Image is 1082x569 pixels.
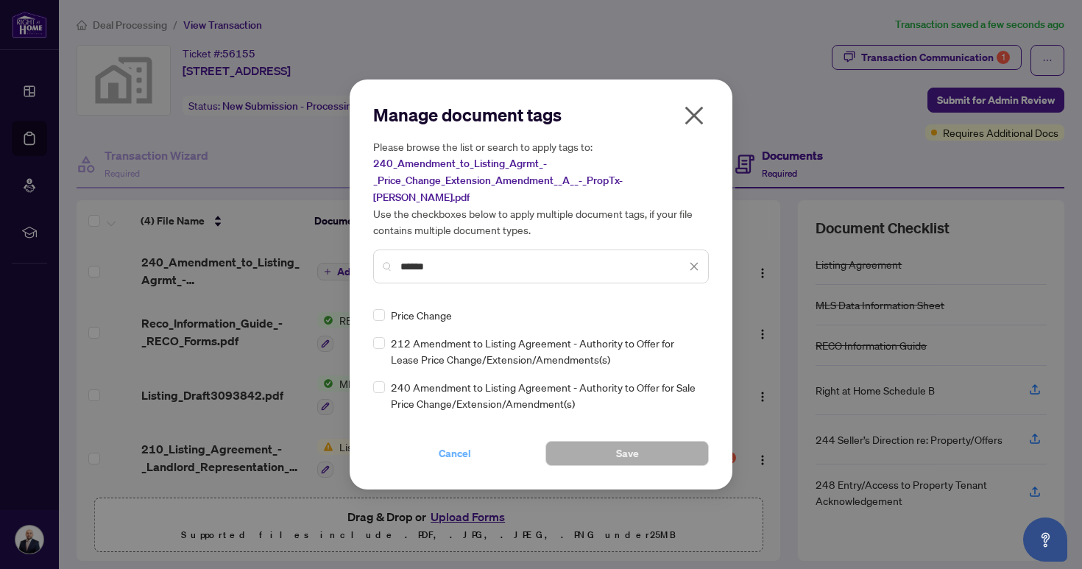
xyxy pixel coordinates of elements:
button: Save [545,441,709,466]
span: close [682,104,706,127]
h5: Please browse the list or search to apply tags to: Use the checkboxes below to apply multiple doc... [373,138,709,238]
span: 240_Amendment_to_Listing_Agrmt_-_Price_Change_Extension_Amendment__A__-_PropTx-[PERSON_NAME].pdf [373,157,623,204]
button: Cancel [373,441,537,466]
button: Open asap [1023,517,1067,562]
h2: Manage document tags [373,103,709,127]
span: Price Change [391,307,452,323]
span: close [689,261,699,272]
span: Cancel [439,442,471,465]
span: 212 Amendment to Listing Agreement - Authority to Offer for Lease Price Change/Extension/Amendmen... [391,335,700,367]
span: 240 Amendment to Listing Agreement - Authority to Offer for Sale Price Change/Extension/Amendment(s) [391,379,700,411]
